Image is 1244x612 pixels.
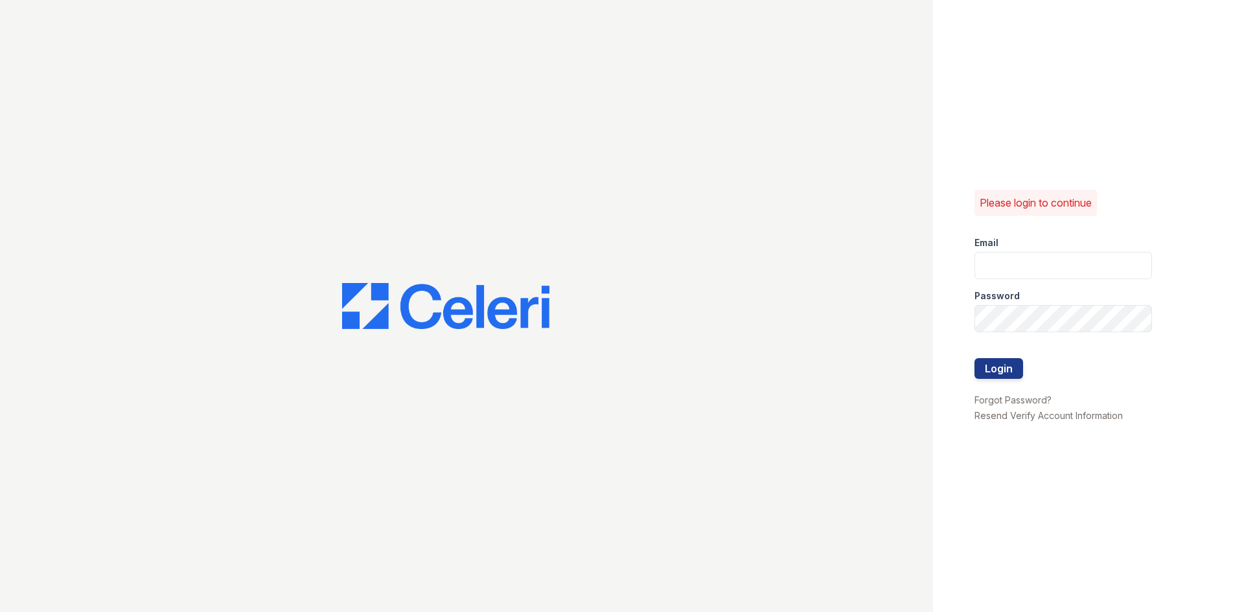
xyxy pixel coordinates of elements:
p: Please login to continue [980,195,1092,210]
a: Resend Verify Account Information [974,410,1123,421]
label: Password [974,289,1020,302]
button: Login [974,358,1023,379]
a: Forgot Password? [974,394,1052,405]
img: CE_Logo_Blue-a8612792a0a2168367f1c8372b55b34899dd931a85d93a1a3d3e32e68fde9ad4.png [342,283,549,330]
label: Email [974,236,998,249]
